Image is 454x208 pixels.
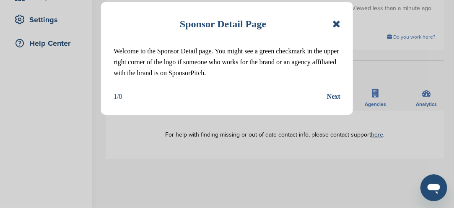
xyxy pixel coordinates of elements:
h1: Sponsor Detail Page [180,15,266,33]
p: Welcome to the Sponsor Detail page. You might see a green checkmark in the upper right corner of ... [114,46,340,79]
button: Next [327,91,340,102]
div: 1/8 [114,91,122,102]
iframe: Button to launch messaging window [420,174,447,201]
